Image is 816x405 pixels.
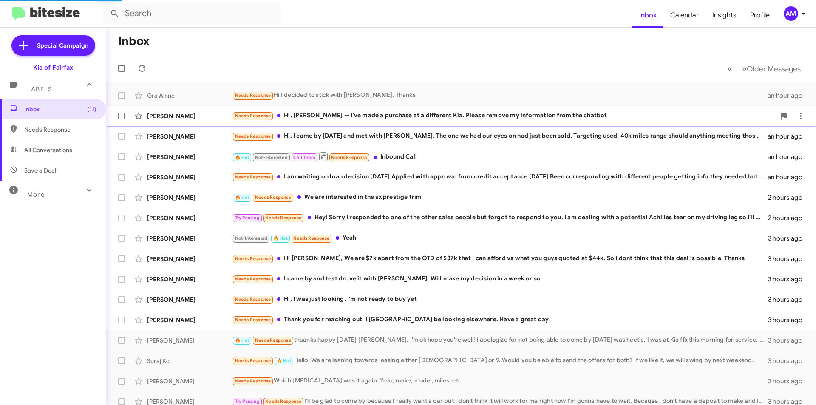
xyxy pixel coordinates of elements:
a: Special Campaign [11,35,95,56]
div: [PERSON_NAME] [147,377,232,385]
div: Hi, [PERSON_NAME] -- I've made a purchase at a different Kia. Please remove my information from t... [232,111,775,121]
div: an hour ago [768,153,809,161]
div: Which [MEDICAL_DATA] was it again. Year, make, model, miles, etc [232,376,768,386]
span: Try Pausing [235,215,260,221]
button: AM [776,6,807,21]
a: Inbox [632,3,663,28]
div: Inbound Call [232,151,768,162]
div: an hour ago [768,132,809,141]
span: (11) [87,105,96,113]
div: [PERSON_NAME] [147,295,232,304]
span: Needs Response [235,133,271,139]
div: 2 hours ago [768,193,809,202]
div: Gra Ainne [147,91,232,100]
div: thaanks happy [DATE] [PERSON_NAME]. I'm ok hope you're well! I apologize for not being able to co... [232,335,768,345]
div: Hi. I came by [DATE] and met with [PERSON_NAME]. The one we had our eyes on had just been sold. T... [232,131,768,141]
span: Labels [27,85,52,93]
div: 3 hours ago [768,377,809,385]
div: Hi [PERSON_NAME], We are $7k apart from the OTD of $37k that I can afford vs what you guys quoted... [232,254,768,263]
div: Hey! Sorry I responded to one of the other sales people but forgot to respond to you. I am dealin... [232,213,768,223]
span: Needs Response [235,113,271,119]
span: Needs Response [235,358,271,363]
span: Needs Response [235,93,271,98]
button: Next [737,60,806,77]
span: « [728,63,732,74]
div: Yeah [232,233,768,243]
span: 🔥 Hot [235,195,249,200]
h1: Inbox [118,34,150,48]
div: [PERSON_NAME] [147,275,232,283]
nav: Page navigation example [723,60,806,77]
span: Save a Deal [24,166,56,175]
span: More [27,191,45,198]
a: Calendar [663,3,705,28]
div: 3 hours ago [768,255,809,263]
div: 3 hours ago [768,336,809,345]
div: 3 hours ago [768,295,809,304]
div: 3 hours ago [768,275,809,283]
span: Needs Response [331,155,367,160]
div: an hour ago [768,91,809,100]
div: Hi, I was just looking. I'm not ready to buy yet [232,295,768,304]
span: » [742,63,747,74]
span: Needs Response [265,399,301,404]
span: Needs Response [235,297,271,302]
span: Not-Interested [235,235,268,241]
span: 🔥 Hot [273,235,288,241]
span: Needs Response [293,235,329,241]
span: Try Pausing [235,399,260,404]
div: [PERSON_NAME] [147,193,232,202]
span: Older Messages [747,64,801,74]
span: Needs Response [235,174,271,180]
div: 3 hours ago [768,316,809,324]
div: [PERSON_NAME] [147,112,232,120]
div: [PERSON_NAME] [147,234,232,243]
span: 🔥 Hot [235,155,249,160]
div: [PERSON_NAME] [147,255,232,263]
span: Needs Response [235,317,271,323]
div: 2 hours ago [768,214,809,222]
div: [PERSON_NAME] [147,316,232,324]
div: Suraj Kc [147,357,232,365]
span: Needs Response [24,125,96,134]
span: Needs Response [235,276,271,282]
div: an hour ago [768,173,809,181]
div: [PERSON_NAME] [147,336,232,345]
span: Needs Response [255,195,291,200]
div: 3 hours ago [768,234,809,243]
span: Needs Response [235,378,271,384]
a: Profile [743,3,776,28]
div: Hello. We are leaning towards leasing either [DEMOGRAPHIC_DATA] or 9. Would you be able to send t... [232,356,768,365]
span: 🔥 Hot [277,358,291,363]
div: Thank you for reaching out! I [GEOGRAPHIC_DATA] be looking elsewhere. Have a great day [232,315,768,325]
div: AM [784,6,798,21]
div: Hi I decided to stick with [PERSON_NAME]. Thanks [232,91,768,100]
input: Search [103,3,281,24]
span: Not-Interested [255,155,288,160]
span: 🔥 Hot [235,337,249,343]
div: I am waiting on loan decision [DATE] Applied with approval from credit acceptance [DATE] Been cor... [232,172,768,182]
span: Special Campaign [37,41,88,50]
div: I came by and test drove it with [PERSON_NAME]. Will make my decision in a week or so [232,274,768,284]
span: Inbox [24,105,96,113]
span: Needs Response [265,215,301,221]
div: [PERSON_NAME] [147,132,232,141]
div: [PERSON_NAME] [147,173,232,181]
a: Insights [705,3,743,28]
span: Needs Response [255,337,291,343]
span: Needs Response [235,256,271,261]
div: [PERSON_NAME] [147,153,232,161]
div: We are interested in the sx prestige trim [232,193,768,202]
div: Kia of Fairfax [33,63,73,72]
button: Previous [722,60,737,77]
span: Call Them [293,155,315,160]
div: 3 hours ago [768,357,809,365]
span: All Conversations [24,146,72,154]
div: [PERSON_NAME] [147,214,232,222]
